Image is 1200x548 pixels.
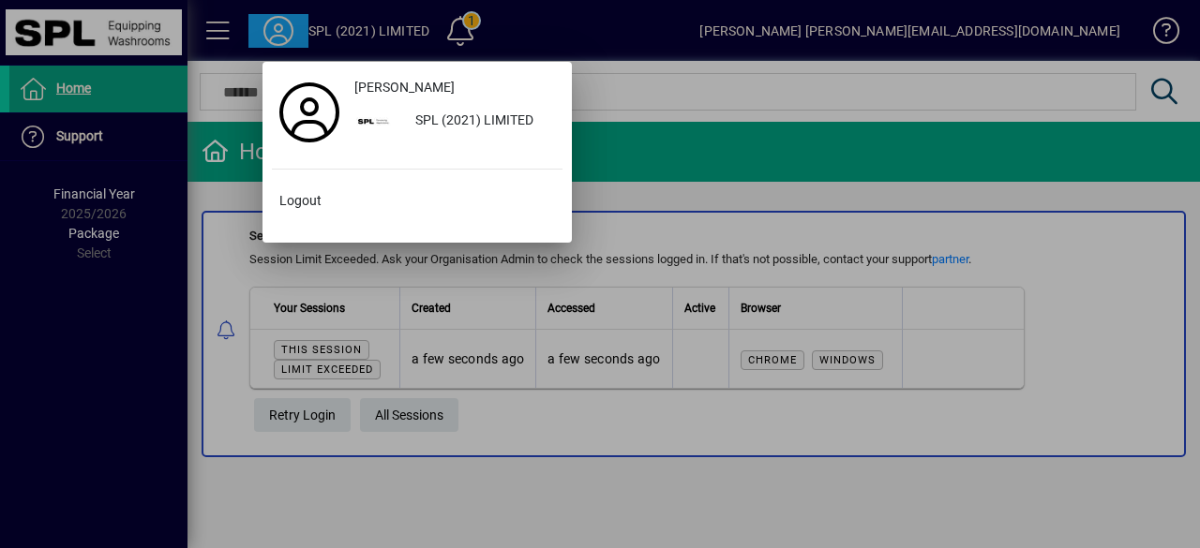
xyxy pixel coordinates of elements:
span: Logout [279,191,322,211]
a: [PERSON_NAME] [347,71,562,105]
a: Profile [272,96,347,129]
button: SPL (2021) LIMITED [347,105,562,139]
button: Logout [272,185,562,218]
span: [PERSON_NAME] [354,78,455,97]
div: SPL (2021) LIMITED [400,105,562,139]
